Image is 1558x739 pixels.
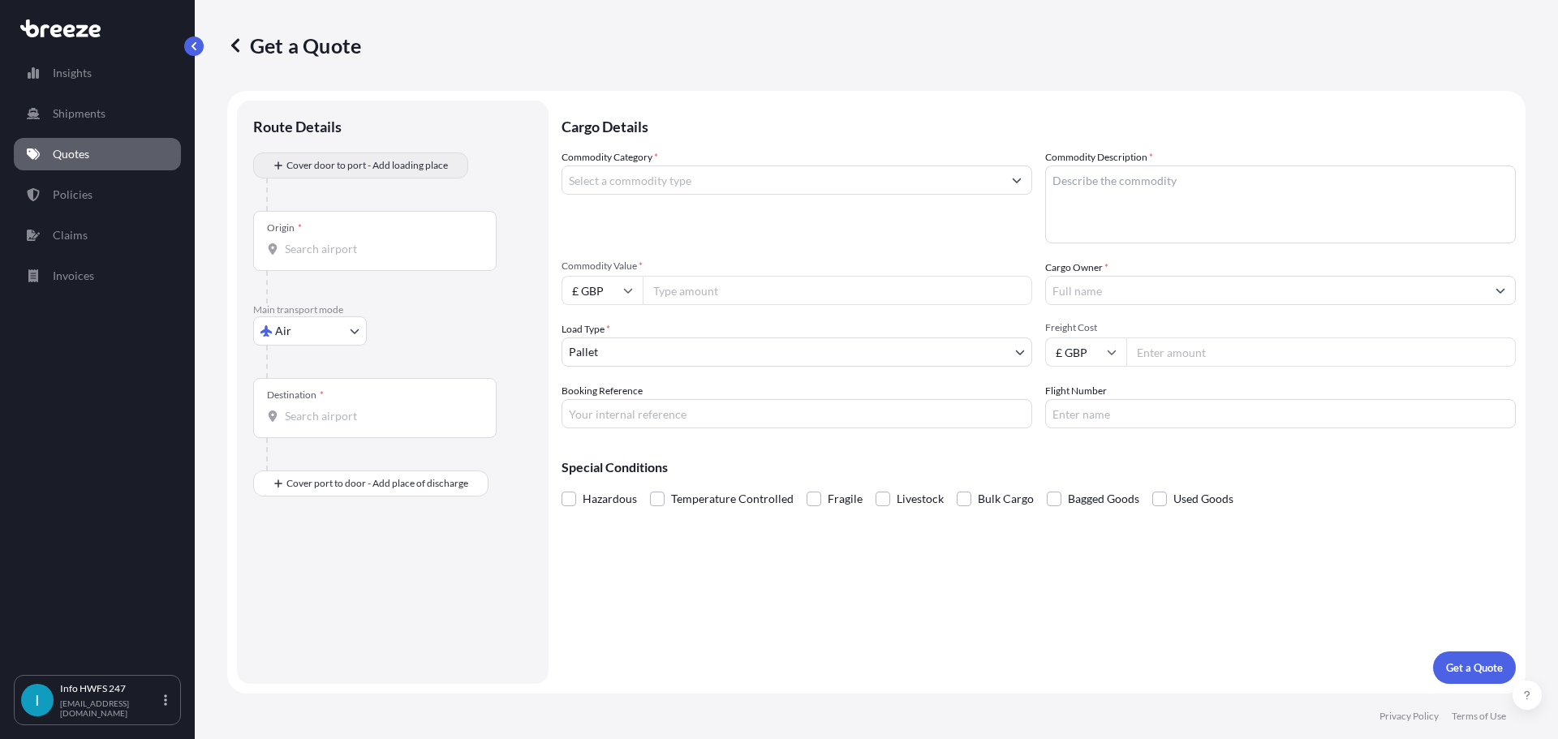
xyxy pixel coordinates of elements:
button: Show suggestions [1486,276,1515,305]
label: Flight Number [1045,383,1107,399]
p: Cargo Details [562,101,1516,149]
p: Get a Quote [227,32,361,58]
p: Insights [53,65,92,81]
label: Booking Reference [562,383,643,399]
button: Cover port to door - Add place of discharge [253,470,488,496]
input: Enter amount [1126,337,1516,367]
span: Air [275,323,291,339]
span: Cover port to door - Add place of discharge [286,475,468,492]
span: Cover door to port - Add loading place [286,157,448,174]
a: Insights [14,57,181,89]
a: Policies [14,178,181,211]
p: [EMAIL_ADDRESS][DOMAIN_NAME] [60,698,161,718]
p: Policies [53,187,93,203]
span: Commodity Value [562,260,1032,273]
input: Your internal reference [562,399,1032,428]
input: Origin [285,241,476,257]
button: Pallet [562,337,1032,367]
span: Hazardous [583,487,637,511]
a: Terms of Use [1452,710,1506,723]
input: Destination [285,408,476,424]
label: Commodity Description [1045,149,1153,165]
span: Bagged Goods [1068,487,1139,511]
p: Shipments [53,105,105,122]
a: Shipments [14,97,181,130]
p: Route Details [253,117,342,136]
input: Full name [1046,276,1486,305]
span: Livestock [897,487,944,511]
a: Claims [14,219,181,251]
button: Get a Quote [1433,651,1516,684]
a: Quotes [14,138,181,170]
button: Show suggestions [1002,165,1031,195]
span: Bulk Cargo [978,487,1034,511]
a: Invoices [14,260,181,292]
span: Pallet [569,344,598,360]
label: Cargo Owner [1045,260,1108,276]
p: Info HWFS 247 [60,682,161,695]
p: Invoices [53,268,94,284]
p: Main transport mode [253,303,532,316]
div: Origin [267,221,302,234]
input: Type amount [643,276,1032,305]
span: Temperature Controlled [671,487,794,511]
p: Claims [53,227,88,243]
span: Load Type [562,321,610,337]
div: Destination [267,389,324,402]
span: Fragile [828,487,863,511]
span: I [35,692,40,708]
p: Get a Quote [1446,660,1503,676]
label: Commodity Category [562,149,658,165]
a: Privacy Policy [1379,710,1439,723]
button: Cover door to port - Add loading place [253,153,468,178]
p: Special Conditions [562,461,1516,474]
span: Used Goods [1173,487,1233,511]
input: Select a commodity type [562,165,1002,195]
p: Quotes [53,146,89,162]
span: Freight Cost [1045,321,1516,334]
button: Select transport [253,316,367,346]
input: Enter name [1045,399,1516,428]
